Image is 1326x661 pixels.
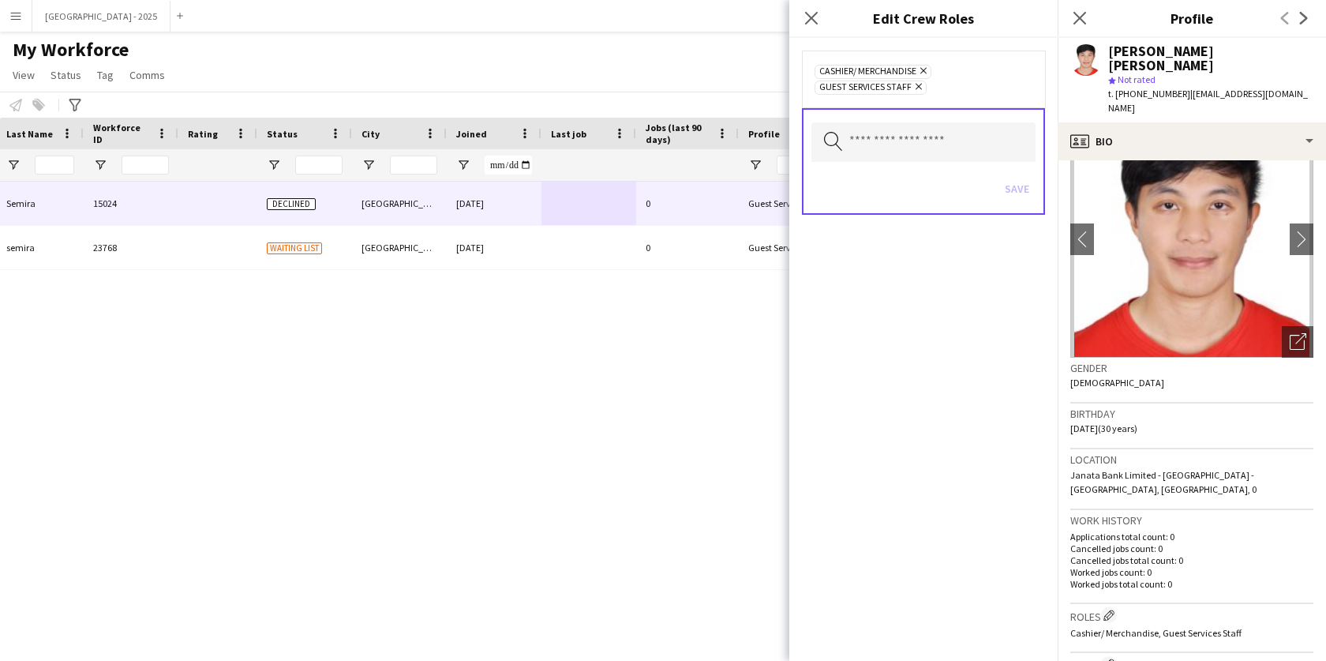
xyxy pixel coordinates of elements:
a: View [6,65,41,85]
div: 15024 [84,182,178,225]
span: Workforce ID [93,122,150,145]
span: Cashier/ Merchandise [819,66,916,78]
span: t. [PHONE_NUMBER] [1108,88,1190,100]
h3: Work history [1070,513,1313,528]
span: Declined [267,198,316,210]
p: Worked jobs total count: 0 [1070,578,1313,590]
input: Joined Filter Input [485,156,532,175]
span: Profile [748,128,780,140]
div: Guest Services Team [739,182,840,225]
span: Rating [188,128,218,140]
div: [PERSON_NAME] [PERSON_NAME] [1108,44,1313,73]
span: View [13,68,35,82]
a: Comms [123,65,171,85]
h3: Edit Crew Roles [789,8,1058,28]
input: Status Filter Input [295,156,343,175]
span: City [361,128,380,140]
span: Waiting list [267,242,322,254]
span: Not rated [1118,73,1156,85]
button: Open Filter Menu [6,158,21,172]
div: 0 [636,226,739,269]
div: Open photos pop-in [1282,326,1313,358]
p: Worked jobs count: 0 [1070,566,1313,578]
span: Jobs (last 90 days) [646,122,710,145]
span: Comms [129,68,165,82]
span: Last Name [6,128,53,140]
span: Joined [456,128,487,140]
app-action-btn: Advanced filters [66,96,84,115]
p: Cancelled jobs total count: 0 [1070,554,1313,566]
span: Tag [97,68,114,82]
div: 23768 [84,226,178,269]
span: Status [267,128,298,140]
div: [DATE] [447,226,541,269]
button: Open Filter Menu [361,158,376,172]
img: Crew avatar or photo [1070,121,1313,358]
p: Cancelled jobs count: 0 [1070,543,1313,554]
a: Tag [91,65,120,85]
span: My Workforce [13,38,129,62]
input: Last Name Filter Input [35,156,74,175]
div: [GEOGRAPHIC_DATA] [352,182,447,225]
h3: Birthday [1070,407,1313,421]
span: Cashier/ Merchandise, Guest Services Staff [1070,627,1242,639]
div: [GEOGRAPHIC_DATA] [352,226,447,269]
button: Open Filter Menu [456,158,470,172]
span: Guest Services Staff [819,81,912,94]
h3: Roles [1070,607,1313,624]
button: Open Filter Menu [748,158,762,172]
button: Open Filter Menu [267,158,281,172]
input: Workforce ID Filter Input [122,156,169,175]
span: Janata Bank Limited - [GEOGRAPHIC_DATA] - [GEOGRAPHIC_DATA], [GEOGRAPHIC_DATA], 0 [1070,469,1257,495]
span: Last job [551,128,586,140]
input: Profile Filter Input [777,156,830,175]
h3: Gender [1070,361,1313,375]
span: [DATE] (30 years) [1070,423,1137,434]
span: Status [51,68,81,82]
button: Open Filter Menu [93,158,107,172]
div: Guest Services Team [739,226,840,269]
h3: Location [1070,453,1313,467]
p: Applications total count: 0 [1070,531,1313,543]
input: City Filter Input [390,156,437,175]
div: Bio [1058,122,1326,160]
a: Status [44,65,88,85]
h3: Profile [1058,8,1326,28]
span: [DEMOGRAPHIC_DATA] [1070,377,1164,389]
button: [GEOGRAPHIC_DATA] - 2025 [32,1,170,32]
div: 0 [636,182,739,225]
div: [DATE] [447,182,541,225]
span: | [EMAIL_ADDRESS][DOMAIN_NAME] [1108,88,1308,114]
